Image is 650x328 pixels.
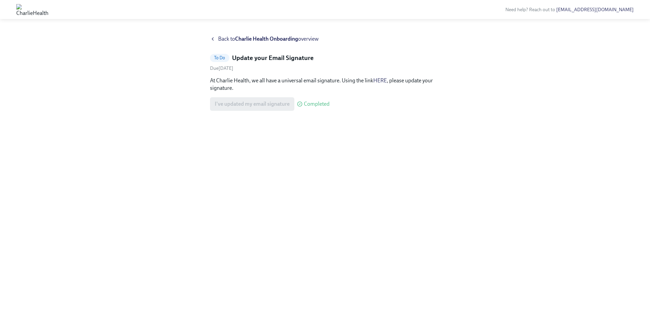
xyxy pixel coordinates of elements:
p: At Charlie Health, we all have a universal email signature. Using the link , please update your s... [210,77,440,92]
span: Need help? Reach out to [505,7,634,13]
span: Back to overview [218,35,319,43]
span: To Do [210,55,229,60]
span: Completed [304,101,330,107]
img: CharlieHealth [16,4,48,15]
a: [EMAIL_ADDRESS][DOMAIN_NAME] [556,7,634,13]
span: Saturday, August 16th 2025, 9:00 am [210,65,233,71]
strong: Charlie Health Onboarding [235,36,298,42]
a: HERE [373,77,387,84]
a: Back toCharlie Health Onboardingoverview [210,35,440,43]
h5: Update your Email Signature [232,54,314,62]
